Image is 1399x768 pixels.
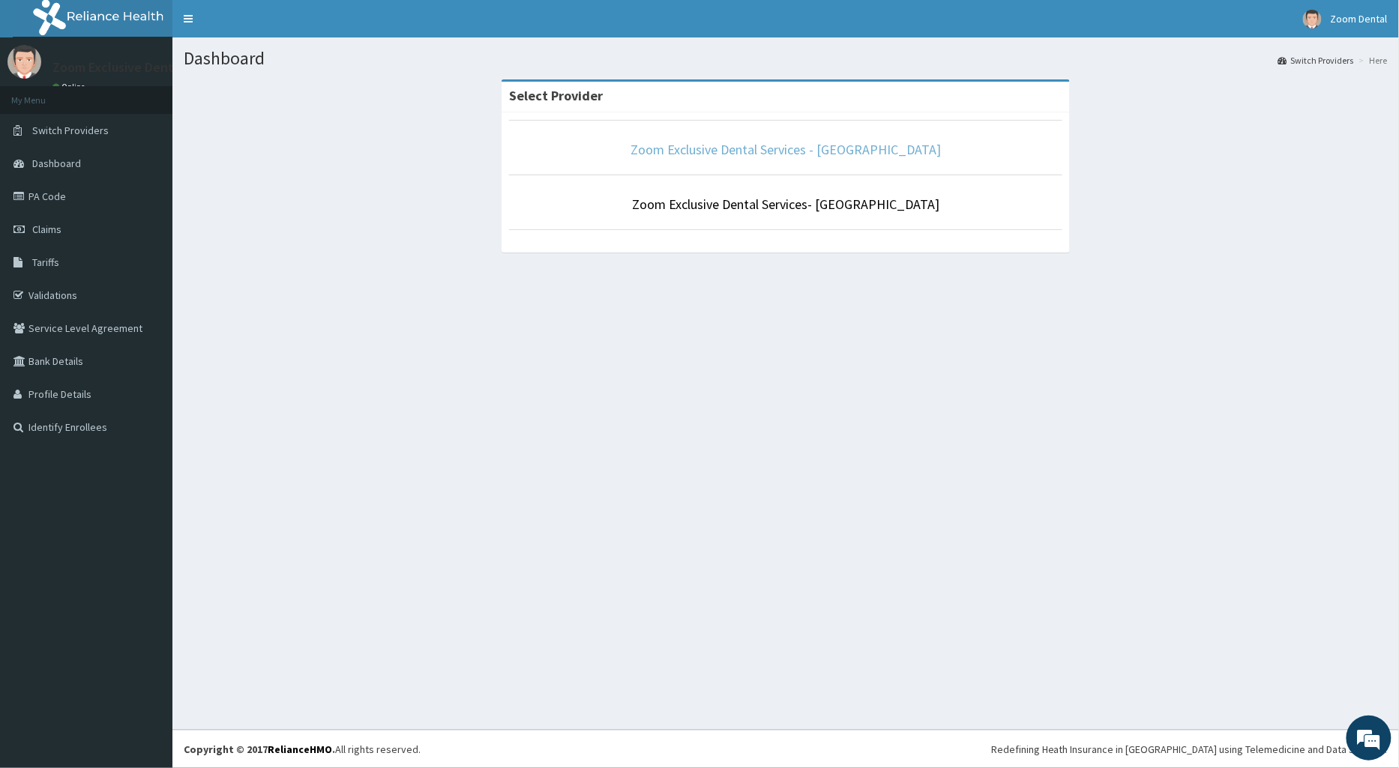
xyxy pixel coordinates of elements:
footer: All rights reserved. [172,730,1399,768]
img: User Image [7,45,41,79]
strong: Copyright © 2017 . [184,743,335,756]
span: Zoom Dental [1331,12,1388,25]
span: Claims [32,223,61,236]
a: RelianceHMO [268,743,332,756]
a: Zoom Exclusive Dental Services- [GEOGRAPHIC_DATA] [632,196,939,213]
span: Tariffs [32,256,59,269]
p: Zoom Exclusive Dental Services Limited [52,61,284,74]
div: Redefining Heath Insurance in [GEOGRAPHIC_DATA] using Telemedicine and Data Science! [991,742,1388,757]
a: Switch Providers [1278,54,1354,67]
span: Switch Providers [32,124,109,137]
h1: Dashboard [184,49,1388,68]
li: Here [1356,54,1388,67]
span: Dashboard [32,157,81,170]
a: Zoom Exclusive Dental Services - [GEOGRAPHIC_DATA] [631,141,941,158]
a: Online [52,82,88,92]
img: User Image [1303,10,1322,28]
strong: Select Provider [509,87,603,104]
